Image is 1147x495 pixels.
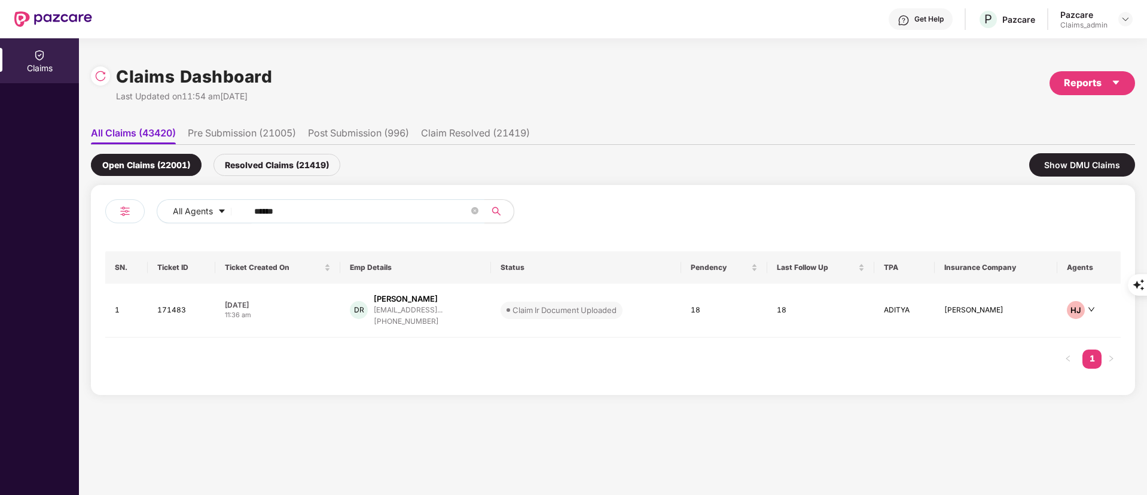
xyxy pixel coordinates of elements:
[374,306,443,314] div: [EMAIL_ADDRESS]...
[33,49,45,61] img: svg+xml;base64,PHN2ZyBpZD0iQ2xhaW0iIHhtbG5zPSJodHRwOi8vd3d3LnczLm9yZy8yMDAwL3N2ZyIgd2lkdGg9IjIwIi...
[340,251,491,284] th: Emp Details
[308,127,409,144] li: Post Submission (996)
[116,90,272,103] div: Last Updated on 11:54 am[DATE]
[681,284,767,338] td: 18
[91,127,176,144] li: All Claims (43420)
[874,284,935,338] td: ADITYA
[1108,355,1115,362] span: right
[157,199,252,223] button: All Agentscaret-down
[116,63,272,90] h1: Claims Dashboard
[874,251,935,284] th: TPA
[374,293,438,305] div: [PERSON_NAME]
[1064,355,1072,362] span: left
[14,11,92,27] img: New Pazcare Logo
[471,206,478,217] span: close-circle
[1082,350,1102,369] li: 1
[484,206,508,216] span: search
[1102,350,1121,369] li: Next Page
[1058,350,1078,369] button: left
[1088,306,1095,313] span: down
[691,263,749,272] span: Pendency
[118,204,132,218] img: svg+xml;base64,PHN2ZyB4bWxucz0iaHR0cDovL3d3dy53My5vcmcvMjAwMC9zdmciIHdpZHRoPSIyNCIgaGVpZ2h0PSIyNC...
[1111,78,1121,87] span: caret-down
[1121,14,1130,24] img: svg+xml;base64,PHN2ZyBpZD0iRHJvcGRvd24tMzJ4MzIiIHhtbG5zPSJodHRwOi8vd3d3LnczLm9yZy8yMDAwL3N2ZyIgd2...
[225,263,322,272] span: Ticket Created On
[935,251,1057,284] th: Insurance Company
[225,300,331,310] div: [DATE]
[218,207,226,217] span: caret-down
[777,263,856,272] span: Last Follow Up
[148,251,215,284] th: Ticket ID
[1060,20,1108,30] div: Claims_admin
[1082,350,1102,368] a: 1
[935,284,1057,338] td: [PERSON_NAME]
[1057,251,1121,284] th: Agents
[1102,350,1121,369] button: right
[105,284,148,338] td: 1
[94,70,106,82] img: svg+xml;base64,PHN2ZyBpZD0iUmVsb2FkLTMyeDMyIiB4bWxucz0iaHR0cDovL3d3dy53My5vcmcvMjAwMC9zdmciIHdpZH...
[491,251,681,284] th: Status
[1029,153,1135,177] div: Show DMU Claims
[421,127,530,144] li: Claim Resolved (21419)
[767,284,874,338] td: 18
[188,127,296,144] li: Pre Submission (21005)
[350,301,368,319] div: DR
[1002,14,1035,25] div: Pazcare
[105,251,148,284] th: SN.
[173,205,213,218] span: All Agents
[513,304,617,316] div: Claim Ir Document Uploaded
[484,199,514,223] button: search
[1060,9,1108,20] div: Pazcare
[767,251,874,284] th: Last Follow Up
[213,154,340,176] div: Resolved Claims (21419)
[1064,75,1121,90] div: Reports
[374,316,443,327] div: [PHONE_NUMBER]
[91,154,202,176] div: Open Claims (22001)
[148,284,215,338] td: 171483
[898,14,910,26] img: svg+xml;base64,PHN2ZyBpZD0iSGVscC0zMngzMiIgeG1sbnM9Imh0dHA6Ly93d3cudzMub3JnLzIwMDAvc3ZnIiB3aWR0aD...
[984,12,992,26] span: P
[681,251,767,284] th: Pendency
[225,310,331,320] div: 11:36 am
[215,251,340,284] th: Ticket Created On
[1067,301,1085,319] div: HJ
[1058,350,1078,369] li: Previous Page
[471,207,478,214] span: close-circle
[914,14,944,24] div: Get Help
